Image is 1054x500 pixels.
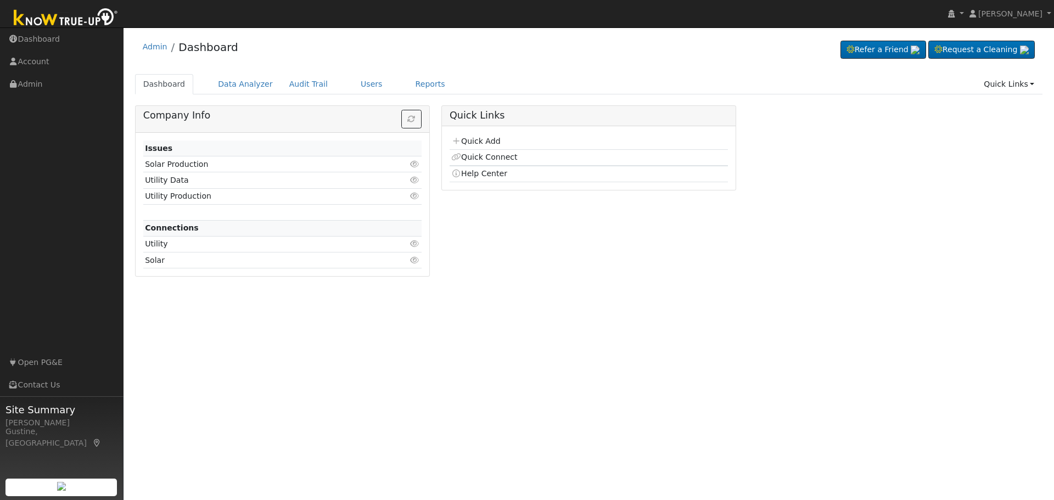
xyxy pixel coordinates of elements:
a: Dashboard [135,74,194,94]
a: Reports [407,74,453,94]
i: Click to view [410,240,420,248]
a: Help Center [451,169,507,178]
h5: Quick Links [450,110,728,121]
a: Audit Trail [281,74,336,94]
a: Dashboard [178,41,238,54]
img: Know True-Up [8,6,124,31]
img: retrieve [57,482,66,491]
img: retrieve [911,46,920,54]
a: Quick Add [451,137,500,145]
strong: Issues [145,144,172,153]
a: Data Analyzer [210,74,281,94]
td: Utility [143,236,377,252]
img: retrieve [1020,46,1029,54]
td: Utility Data [143,172,377,188]
strong: Connections [145,223,199,232]
a: Users [352,74,391,94]
a: Map [92,439,102,447]
i: Click to view [410,256,420,264]
i: Click to view [410,192,420,200]
a: Refer a Friend [840,41,926,59]
a: Request a Cleaning [928,41,1035,59]
a: Admin [143,42,167,51]
a: Quick Connect [451,153,517,161]
h5: Company Info [143,110,422,121]
div: [PERSON_NAME] [5,417,117,429]
div: Gustine, [GEOGRAPHIC_DATA] [5,426,117,449]
td: Utility Production [143,188,377,204]
span: [PERSON_NAME] [978,9,1042,18]
i: Click to view [410,160,420,168]
i: Click to view [410,176,420,184]
td: Solar [143,252,377,268]
td: Solar Production [143,156,377,172]
a: Quick Links [975,74,1042,94]
span: Site Summary [5,402,117,417]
